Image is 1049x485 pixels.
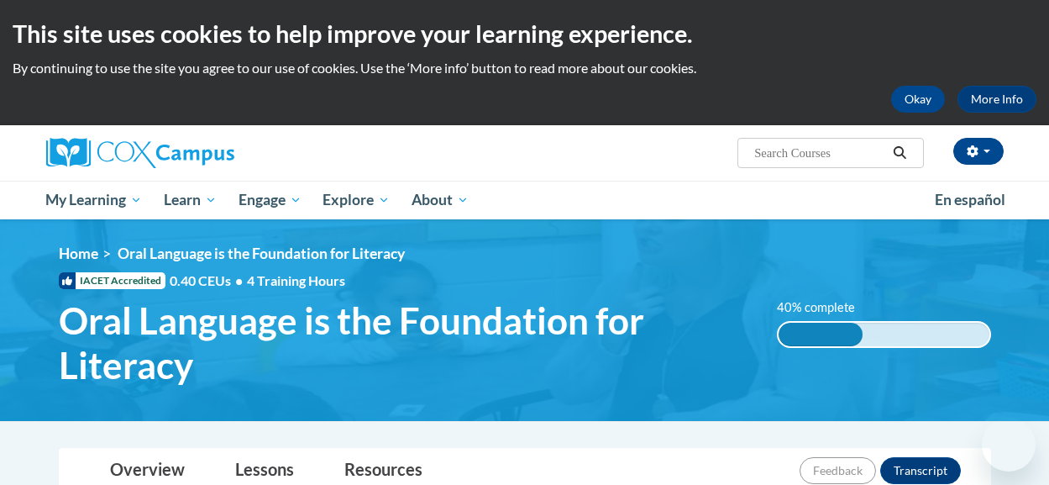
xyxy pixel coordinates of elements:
[59,272,165,289] span: IACET Accredited
[935,191,1005,208] span: En español
[235,272,243,288] span: •
[880,457,961,484] button: Transcript
[35,181,154,219] a: My Learning
[800,457,876,484] button: Feedback
[153,181,228,219] a: Learn
[891,86,945,113] button: Okay
[118,245,405,262] span: Oral Language is the Foundation for Literacy
[46,138,234,168] img: Cox Campus
[953,138,1004,165] button: Account Settings
[312,181,401,219] a: Explore
[982,418,1036,472] iframe: Button to launch messaging window
[753,143,887,163] input: Search Courses
[779,323,863,346] div: 40%
[247,272,345,288] span: 4 Training Hours
[239,190,302,210] span: Engage
[13,59,1036,77] p: By continuing to use the site you agree to our use of cookies. Use the ‘More info’ button to read...
[924,182,1016,218] a: En español
[412,190,469,210] span: About
[45,190,142,210] span: My Learning
[777,298,873,317] label: 40% complete
[164,190,217,210] span: Learn
[323,190,390,210] span: Explore
[887,143,912,163] button: Search
[170,271,247,290] span: 0.40 CEUs
[59,245,98,262] a: Home
[59,298,752,387] span: Oral Language is the Foundation for Literacy
[957,86,1036,113] a: More Info
[13,17,1036,50] h2: This site uses cookies to help improve your learning experience.
[46,138,349,168] a: Cox Campus
[401,181,480,219] a: About
[228,181,312,219] a: Engage
[34,181,1016,219] div: Main menu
